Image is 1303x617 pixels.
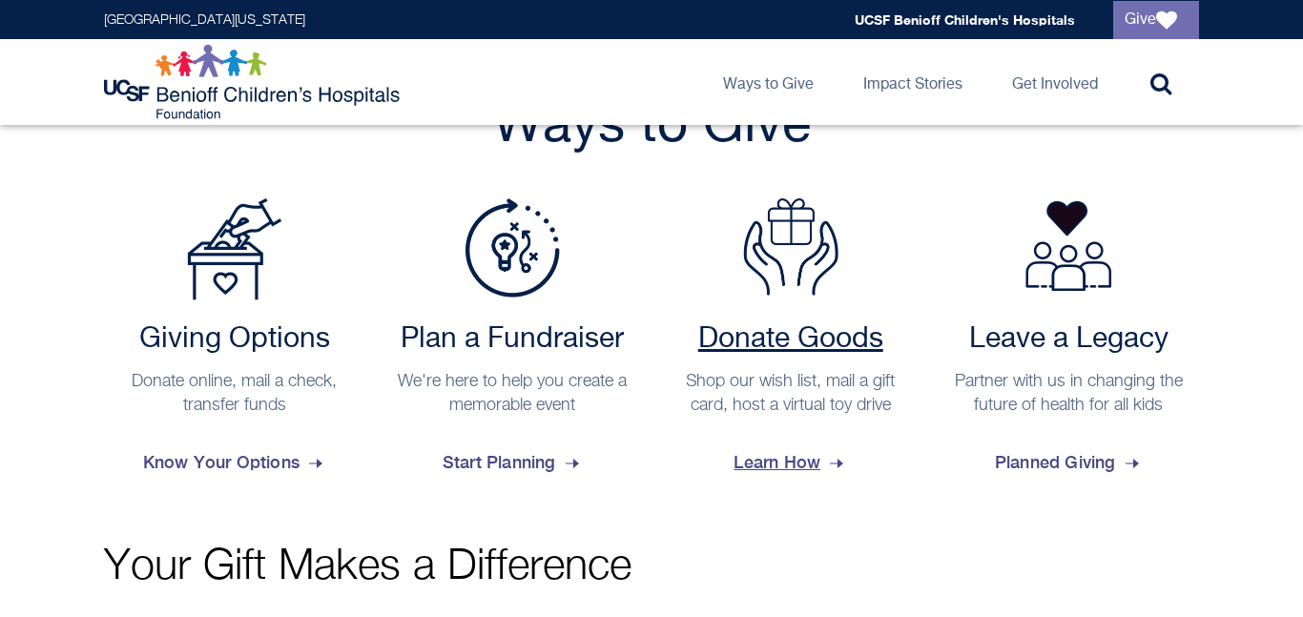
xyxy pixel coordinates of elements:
[708,39,829,125] a: Ways to Give
[104,198,365,488] a: Payment Options Giving Options Donate online, mail a check, transfer funds Know Your Options
[104,44,404,120] img: Logo for UCSF Benioff Children's Hospitals Foundation
[939,198,1200,488] a: Leave a Legacy Partner with us in changing the future of health for all kids Planned Giving
[997,39,1113,125] a: Get Involved
[670,322,912,357] h2: Donate Goods
[734,437,847,488] span: Learn How
[104,13,305,27] a: [GEOGRAPHIC_DATA][US_STATE]
[995,437,1143,488] span: Planned Giving
[848,39,978,125] a: Impact Stories
[187,198,282,300] img: Payment Options
[392,322,634,357] h2: Plan a Fundraiser
[743,198,838,296] img: Donate Goods
[114,370,356,418] p: Donate online, mail a check, transfer funds
[114,322,356,357] h2: Giving Options
[1113,1,1199,39] a: Give
[143,437,326,488] span: Know Your Options
[383,198,644,488] a: Plan a Fundraiser Plan a Fundraiser We're here to help you create a memorable event Start Planning
[104,93,1199,160] h2: Ways to Give
[948,370,1190,418] p: Partner with us in changing the future of health for all kids
[660,198,921,488] a: Donate Goods Donate Goods Shop our wish list, mail a gift card, host a virtual toy drive Learn How
[104,545,1199,588] p: Your Gift Makes a Difference
[465,198,560,298] img: Plan a Fundraiser
[855,11,1075,28] a: UCSF Benioff Children's Hospitals
[443,437,583,488] span: Start Planning
[670,370,912,418] p: Shop our wish list, mail a gift card, host a virtual toy drive
[392,370,634,418] p: We're here to help you create a memorable event
[948,322,1190,357] h2: Leave a Legacy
